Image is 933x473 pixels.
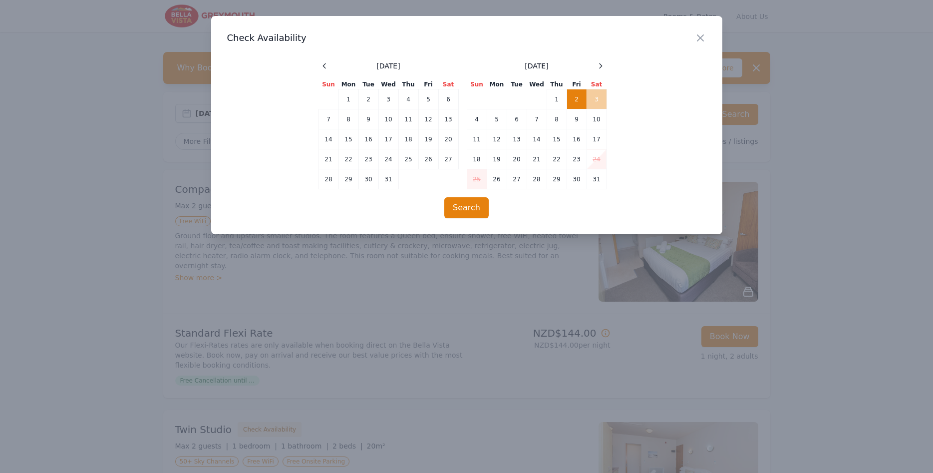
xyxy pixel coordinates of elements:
td: 1 [338,89,358,109]
td: 9 [567,109,587,129]
td: 1 [547,89,567,109]
td: 6 [438,89,458,109]
td: 30 [567,169,587,189]
td: 8 [547,109,567,129]
td: 13 [507,129,527,149]
td: 22 [338,149,358,169]
td: 4 [398,89,418,109]
td: 14 [527,129,547,149]
td: 18 [398,129,418,149]
td: 12 [418,109,438,129]
td: 15 [338,129,358,149]
td: 27 [438,149,458,169]
td: 15 [547,129,567,149]
td: 14 [318,129,338,149]
td: 11 [467,129,487,149]
td: 12 [487,129,507,149]
td: 22 [547,149,567,169]
td: 2 [358,89,378,109]
button: Search [444,197,489,218]
th: Thu [398,80,418,89]
td: 6 [507,109,527,129]
td: 27 [507,169,527,189]
th: Mon [487,80,507,89]
th: Wed [378,80,398,89]
td: 29 [338,169,358,189]
td: 26 [418,149,438,169]
td: 17 [378,129,398,149]
td: 11 [398,109,418,129]
th: Fri [418,80,438,89]
td: 13 [438,109,458,129]
td: 29 [547,169,567,189]
td: 30 [358,169,378,189]
th: Tue [358,80,378,89]
td: 5 [487,109,507,129]
td: 3 [587,89,607,109]
th: Thu [547,80,567,89]
td: 24 [587,149,607,169]
th: Sat [438,80,458,89]
td: 26 [487,169,507,189]
td: 18 [467,149,487,169]
td: 25 [398,149,418,169]
span: [DATE] [376,61,400,71]
td: 31 [587,169,607,189]
td: 28 [318,169,338,189]
td: 16 [567,129,587,149]
th: Mon [338,80,358,89]
td: 23 [358,149,378,169]
td: 31 [378,169,398,189]
td: 20 [507,149,527,169]
td: 5 [418,89,438,109]
td: 9 [358,109,378,129]
th: Tue [507,80,527,89]
td: 17 [587,129,607,149]
td: 23 [567,149,587,169]
td: 24 [378,149,398,169]
td: 21 [318,149,338,169]
th: Sat [587,80,607,89]
td: 20 [438,129,458,149]
td: 3 [378,89,398,109]
td: 19 [418,129,438,149]
td: 2 [567,89,587,109]
span: [DATE] [525,61,548,71]
td: 4 [467,109,487,129]
th: Sun [318,80,338,89]
td: 7 [527,109,547,129]
h3: Check Availability [227,32,706,44]
td: 16 [358,129,378,149]
td: 21 [527,149,547,169]
td: 10 [378,109,398,129]
td: 8 [338,109,358,129]
th: Wed [527,80,547,89]
td: 28 [527,169,547,189]
td: 10 [587,109,607,129]
td: 19 [487,149,507,169]
th: Sun [467,80,487,89]
td: 7 [318,109,338,129]
td: 25 [467,169,487,189]
th: Fri [567,80,587,89]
